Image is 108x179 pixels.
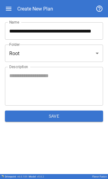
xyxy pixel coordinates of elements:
[9,20,19,25] label: Name
[9,64,28,69] label: Description
[17,6,53,12] div: Create New Plan
[37,175,44,178] span: v 5.0.2
[9,42,20,47] label: Folder
[29,175,44,178] div: Model
[92,175,107,178] div: Flavor Fusion
[5,45,103,62] div: Root
[5,175,27,178] div: Drivepoint
[17,175,27,178] span: v 6.0.109
[5,111,103,122] button: Save
[1,175,4,177] img: Drivepoint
